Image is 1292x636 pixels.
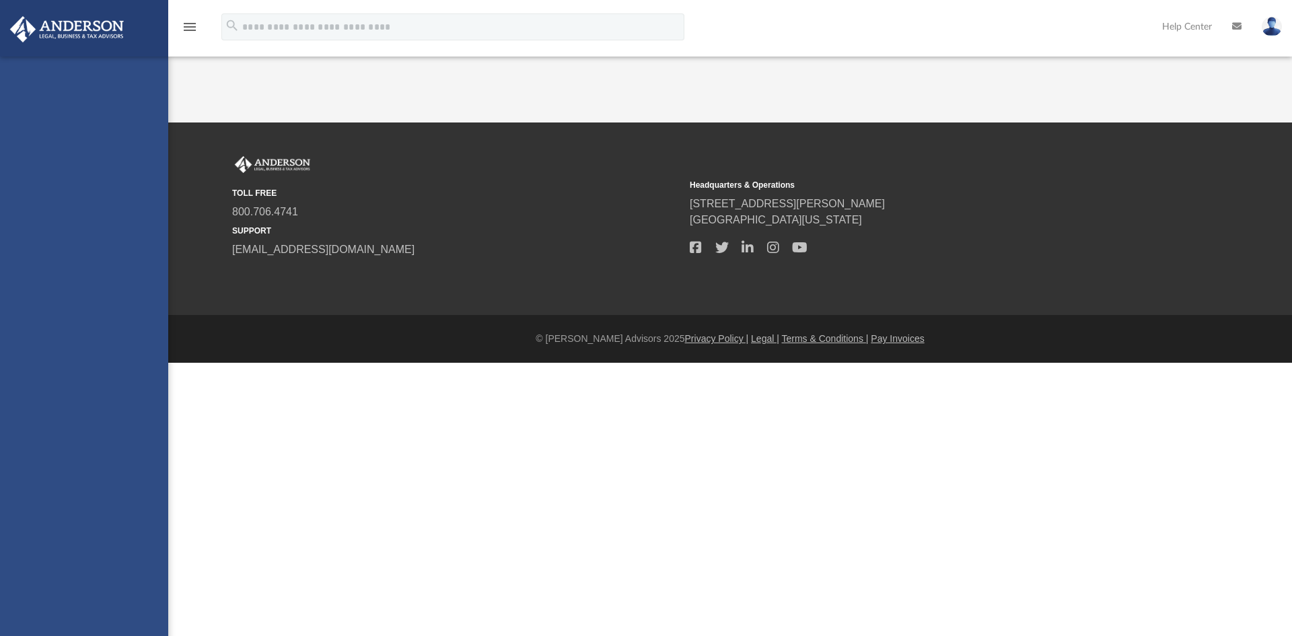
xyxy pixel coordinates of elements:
a: [GEOGRAPHIC_DATA][US_STATE] [690,214,862,225]
a: Legal | [751,333,779,344]
img: Anderson Advisors Platinum Portal [6,16,128,42]
a: [EMAIL_ADDRESS][DOMAIN_NAME] [232,244,415,255]
a: Privacy Policy | [685,333,749,344]
i: menu [182,19,198,35]
a: [STREET_ADDRESS][PERSON_NAME] [690,198,885,209]
i: search [225,18,240,33]
small: SUPPORT [232,225,680,237]
a: Terms & Conditions | [782,333,869,344]
div: © [PERSON_NAME] Advisors 2025 [168,332,1292,346]
small: Headquarters & Operations [690,179,1138,191]
img: Anderson Advisors Platinum Portal [232,156,313,174]
img: User Pic [1262,17,1282,36]
a: menu [182,26,198,35]
a: Pay Invoices [871,333,924,344]
small: TOLL FREE [232,187,680,199]
a: 800.706.4741 [232,206,298,217]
